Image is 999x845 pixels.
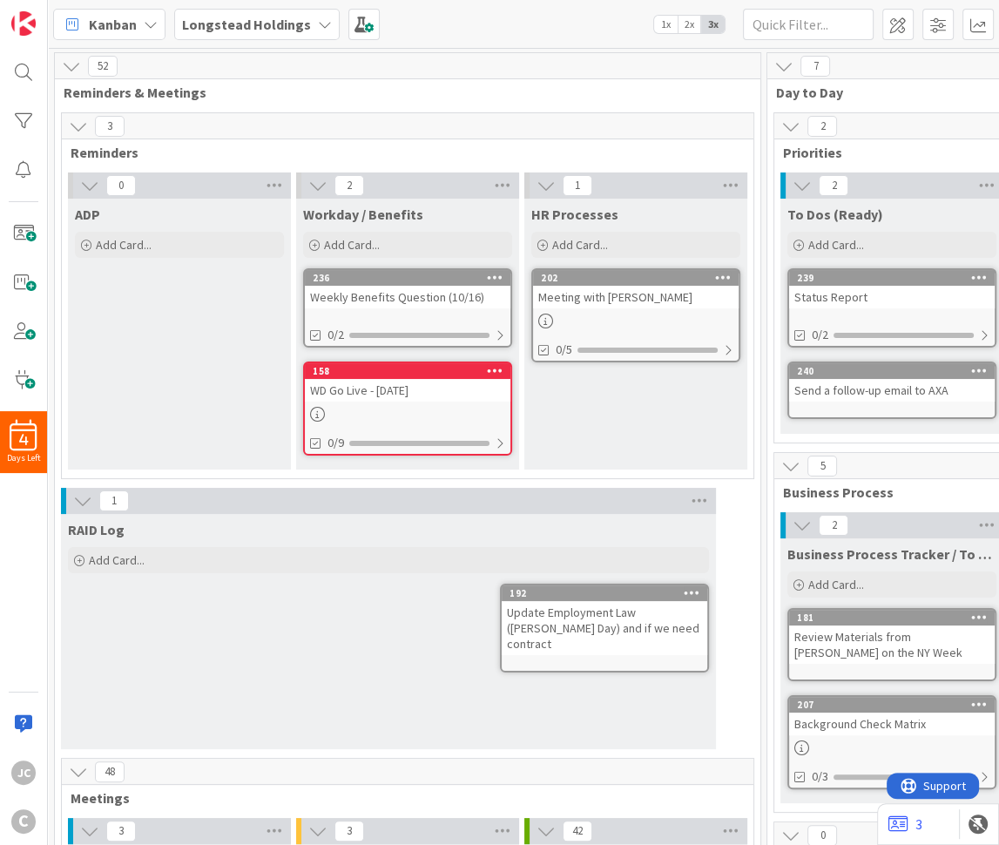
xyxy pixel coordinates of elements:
div: 158 [313,365,510,377]
div: 181Review Materials from [PERSON_NAME] on the NY Week [789,610,995,664]
div: 181 [797,612,995,624]
div: C [11,809,36,834]
input: Quick Filter... [743,9,874,40]
div: 236 [313,272,510,284]
div: Background Check Matrix [789,713,995,735]
span: Add Card... [552,237,608,253]
span: Support [37,3,79,24]
span: Add Card... [324,237,380,253]
span: 42 [563,821,592,842]
div: 207Background Check Matrix [789,697,995,735]
span: Workday / Benefits [303,206,423,223]
span: 3 [95,116,125,137]
div: Status Report [789,286,995,308]
span: 2 [334,175,364,196]
span: To Dos (Ready) [787,206,883,223]
span: Add Card... [808,237,864,253]
span: Kanban [89,14,137,35]
span: 0/2 [327,326,344,344]
div: 192 [510,587,707,599]
span: 2 [807,116,837,137]
span: Reminders & Meetings [64,84,739,101]
div: 236Weekly Benefits Question (10/16) [305,270,510,308]
span: 3 [106,821,136,842]
img: Visit kanbanzone.com [11,11,36,36]
div: 202 [541,272,739,284]
span: 4 [19,434,29,446]
div: JC [11,760,36,785]
span: 0/9 [327,434,344,452]
span: 1 [99,490,129,511]
div: 240Send a follow-up email to AXA [789,363,995,402]
span: RAID Log [68,521,125,538]
span: 1x [654,16,678,33]
span: 2 [819,515,848,536]
div: WD Go Live - [DATE] [305,379,510,402]
div: 202 [533,270,739,286]
div: 192 [502,585,707,601]
div: Update Employment Law ([PERSON_NAME] Day) and if we need contract [502,601,707,655]
div: 240 [797,365,995,377]
div: 207 [789,697,995,713]
div: Weekly Benefits Question (10/16) [305,286,510,308]
span: 0/2 [812,326,828,344]
span: HR Processes [531,206,618,223]
span: 7 [800,56,830,77]
span: Add Card... [89,552,145,568]
div: 181 [789,610,995,625]
span: 0/3 [812,767,828,786]
span: Reminders [71,144,732,161]
div: 239Status Report [789,270,995,308]
div: 202Meeting with [PERSON_NAME] [533,270,739,308]
span: 1 [563,175,592,196]
div: 192Update Employment Law ([PERSON_NAME] Day) and if we need contract [502,585,707,655]
span: 0 [106,175,136,196]
span: 0/5 [556,341,572,359]
div: Meeting with [PERSON_NAME] [533,286,739,308]
span: Add Card... [808,577,864,592]
div: 239 [789,270,995,286]
div: 158 [305,363,510,379]
span: 2 [819,175,848,196]
div: 207 [797,699,995,711]
div: 236 [305,270,510,286]
span: 2x [678,16,701,33]
span: 3x [701,16,725,33]
span: Business Process Tracker / To Dos [787,545,996,563]
b: Longstead Holdings [182,16,311,33]
span: ADP [75,206,100,223]
div: Review Materials from [PERSON_NAME] on the NY Week [789,625,995,664]
div: Send a follow-up email to AXA [789,379,995,402]
div: 239 [797,272,995,284]
span: 3 [334,821,364,842]
span: 48 [95,761,125,782]
div: 240 [789,363,995,379]
span: Meetings [71,789,732,807]
span: 5 [807,456,837,477]
span: Add Card... [96,237,152,253]
span: 52 [88,56,118,77]
a: 3 [888,814,922,835]
div: 158WD Go Live - [DATE] [305,363,510,402]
